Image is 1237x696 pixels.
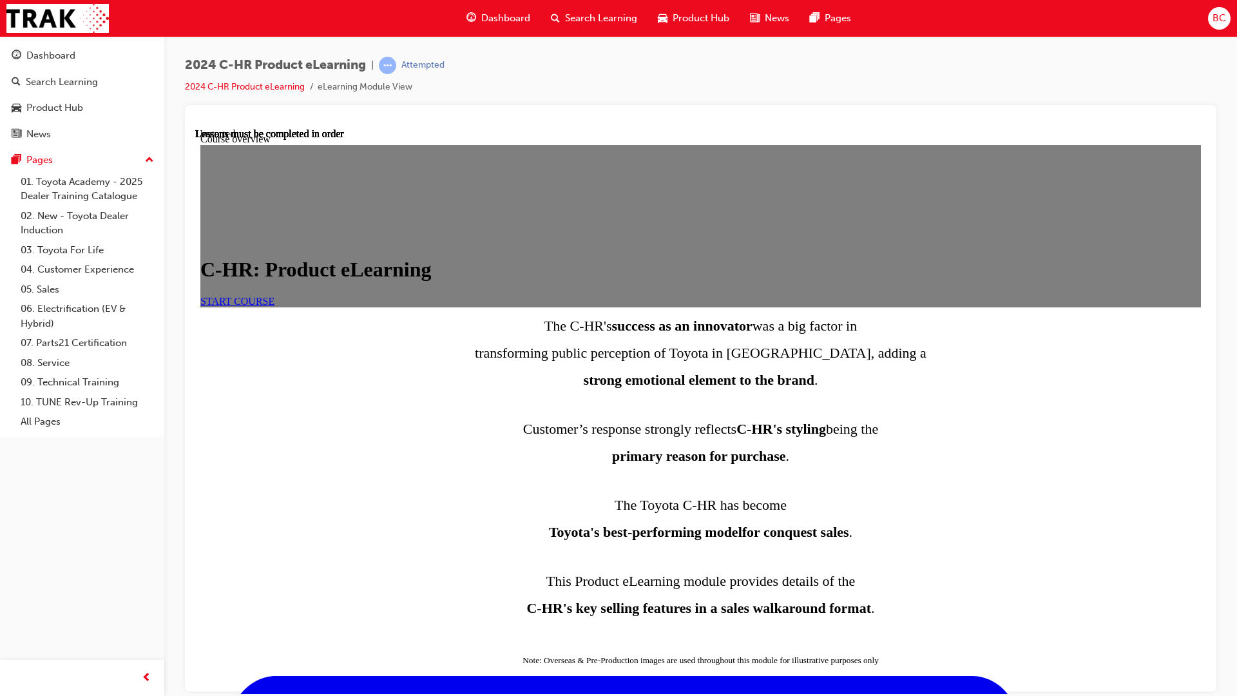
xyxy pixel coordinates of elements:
[331,472,679,488] span: .
[547,396,654,412] strong: for conquest sales
[26,153,53,168] div: Pages
[354,396,547,412] strong: Toyota's best-performing model
[565,11,637,26] span: Search Learning
[6,4,109,33] img: Trak
[825,11,851,26] span: Pages
[26,48,75,63] div: Dashboard
[541,293,631,309] strong: C-HR's styling
[185,81,305,92] a: 2024 C-HR Product eLearning
[658,10,667,26] span: car-icon
[12,155,21,166] span: pages-icon
[331,472,676,488] strong: C-HR's key selling features in a sales walkaround format
[5,41,159,148] button: DashboardSearch LearningProduct HubNews
[5,96,159,120] a: Product Hub
[349,189,662,206] span: The C-HR's was a big factor in
[15,280,159,300] a: 05. Sales
[185,58,366,73] span: 2024 C-HR Product eLearning
[15,206,159,240] a: 02. New - Toyota Dealer Induction
[371,58,374,73] span: |
[5,70,159,94] a: Search Learning
[810,10,820,26] span: pages-icon
[15,353,159,373] a: 08. Service
[15,240,159,260] a: 03. Toyota For Life
[142,670,151,686] span: prev-icon
[541,5,647,32] a: search-iconSearch Learning
[15,372,159,392] a: 09. Technical Training
[15,299,159,333] a: 06. Electrification (EV & Hybrid)
[673,11,729,26] span: Product Hub
[15,260,159,280] a: 04. Customer Experience
[5,168,79,179] a: START COURSE
[145,152,154,169] span: up-icon
[15,412,159,432] a: All Pages
[12,129,21,140] span: news-icon
[328,293,683,309] span: Customer’s response strongly reflects being the
[15,392,159,412] a: 10. TUNE Rev-Up Training
[12,77,21,88] span: search-icon
[417,189,557,206] strong: success as an innovator
[318,80,412,95] li: eLearning Module View
[800,5,861,32] a: pages-iconPages
[417,320,594,336] span: .
[456,5,541,32] a: guage-iconDashboard
[750,10,760,26] span: news-icon
[5,122,159,146] a: News
[765,11,789,26] span: News
[647,5,740,32] a: car-iconProduct Hub
[1213,11,1226,26] span: BC
[12,50,21,62] span: guage-icon
[1208,7,1231,30] button: BC
[388,244,623,260] span: .
[740,5,800,32] a: news-iconNews
[5,148,159,172] button: Pages
[5,130,1006,153] h1: C-HR: Product eLearning
[401,59,445,72] div: Attempted
[15,172,159,206] a: 01. Toyota Academy - 2025 Dealer Training Catalogue
[26,127,51,142] div: News
[280,217,731,233] span: transforming public perception of Toyota in [GEOGRAPHIC_DATA], adding a
[351,445,660,461] span: This Product eLearning module provides details of the
[417,320,591,336] strong: primary reason for purchase
[379,57,396,74] span: learningRecordVerb_ATTEMPT-icon
[388,244,619,260] strong: strong emotional element to the brand
[327,527,684,537] sub: Note: Overseas & Pre-Production images are used throughout this module for illustrative purposes ...
[466,10,476,26] span: guage-icon
[419,369,591,385] span: The Toyota C-HR has become
[26,101,83,115] div: Product Hub
[15,333,159,353] a: 07. Parts21 Certification
[547,396,657,412] span: .
[26,75,98,90] div: Search Learning
[5,44,159,68] a: Dashboard
[12,102,21,114] span: car-icon
[551,10,560,26] span: search-icon
[481,11,530,26] span: Dashboard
